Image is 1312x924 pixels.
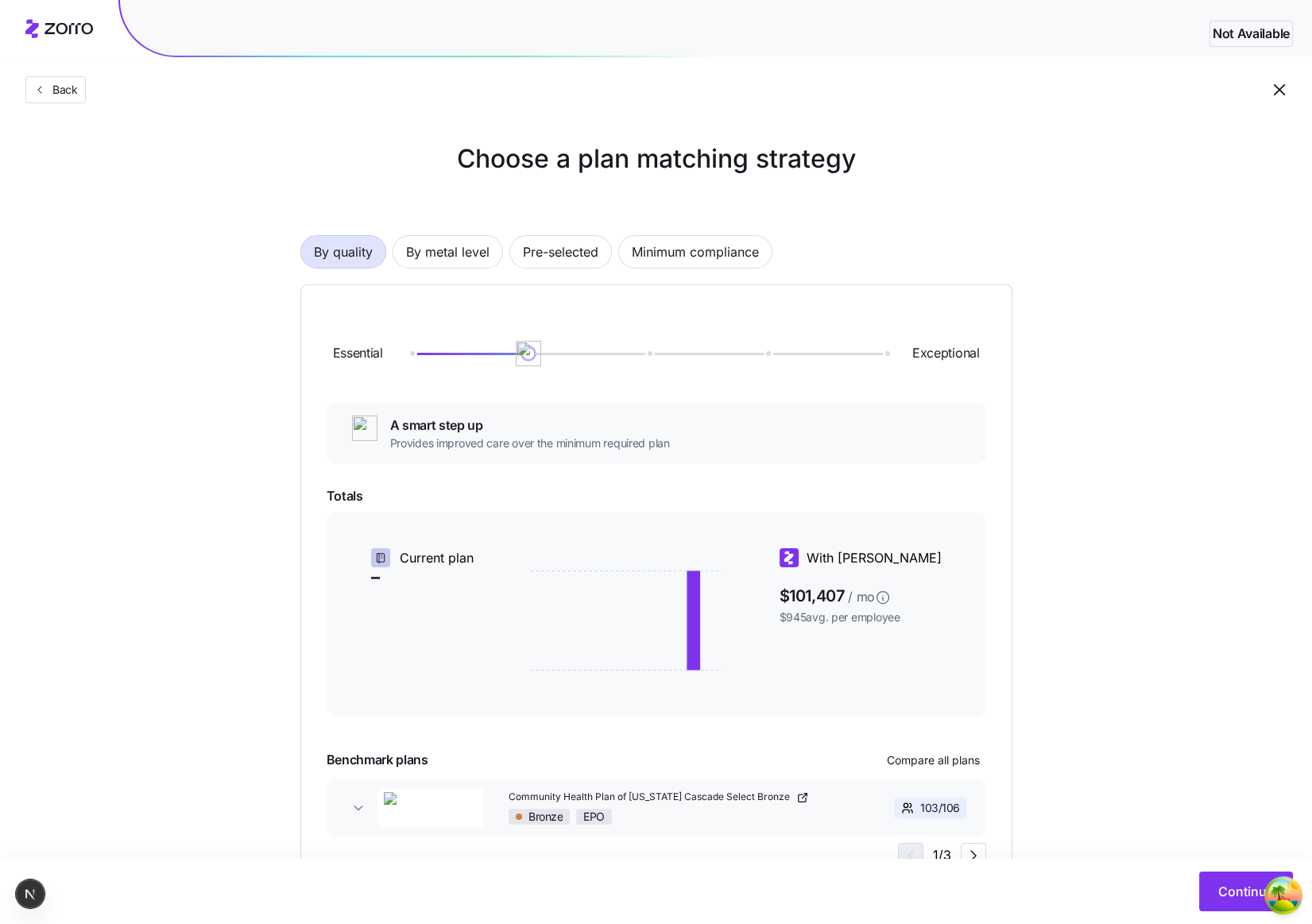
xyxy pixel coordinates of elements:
[1199,872,1293,911] button: Continue
[390,435,670,451] span: Provides improved care over the minimum required plan
[618,235,772,269] button: Minimum compliance
[374,789,486,827] img: Community Health Network of Washington
[1213,24,1290,44] span: Not Available
[1267,880,1299,911] button: Open Tanstack query devtools
[300,235,386,269] button: By quality
[46,82,78,98] span: Back
[583,810,605,824] span: EPO
[314,236,373,268] span: By quality
[898,843,986,868] div: 1 / 3
[848,587,875,607] span: / mo
[371,548,474,568] div: Current plan
[25,76,86,103] button: Back
[509,235,612,269] button: Pre-selected
[509,791,793,804] span: Community Health Plan of [US_STATE] Cascade Select Bronze
[920,800,960,816] span: 103 / 106
[523,236,598,268] span: Pre-selected
[887,752,980,768] span: Compare all plans
[393,235,503,269] button: By metal level
[327,486,986,506] span: Totals
[1218,882,1274,901] span: Continue
[371,568,474,586] span: –
[390,416,670,435] span: A smart step up
[780,548,942,568] div: With [PERSON_NAME]
[780,581,942,606] span: $101,407
[632,236,759,268] span: Minimum compliance
[880,748,986,773] button: Compare all plans
[912,343,979,363] span: Exceptional
[406,236,490,268] span: By metal level
[300,140,1012,178] h1: Choose a plan matching strategy
[333,343,383,363] span: Essential
[327,779,986,837] button: Community Health Network of WashingtonCommunity Health Plan of [US_STATE] Cascade Select BronzeBr...
[780,609,942,625] span: $945 avg. per employee
[327,750,428,770] span: Benchmark plans
[352,416,377,441] img: ai-icon.png
[509,791,847,804] a: Community Health Plan of [US_STATE] Cascade Select Bronze
[528,810,563,824] span: Bronze
[516,341,541,366] img: ai-icon.png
